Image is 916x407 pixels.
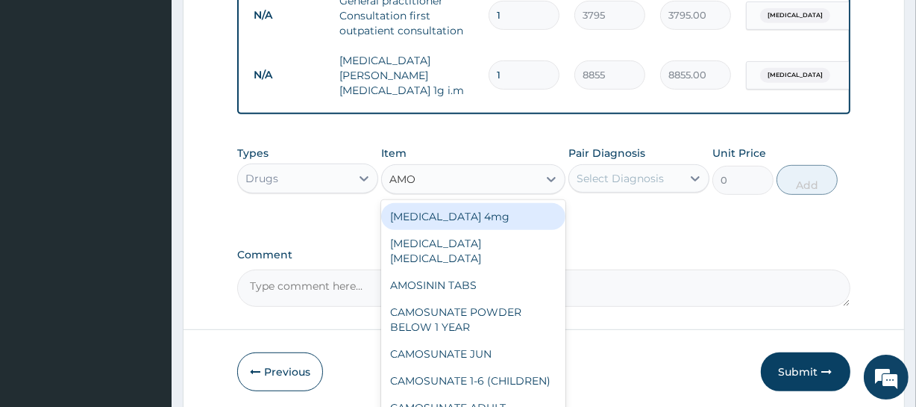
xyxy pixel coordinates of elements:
[381,341,565,367] div: CAMOSUNATE JUN
[761,352,850,391] button: Submit
[237,249,850,261] label: Comment
[28,75,60,112] img: d_794563401_company_1708531726252_794563401
[237,147,269,160] label: Types
[246,1,332,29] td: N/A
[568,146,645,161] label: Pair Diagnosis
[381,367,565,394] div: CAMOSUNATE 1-6 (CHILDREN)
[381,299,565,341] div: CAMOSUNATE POWDER BELOW 1 YEAR
[712,146,766,161] label: Unit Price
[245,171,278,186] div: Drugs
[7,258,284,311] textarea: Type your message and hit 'Enter'
[760,8,830,23] span: [MEDICAL_DATA]
[246,61,332,89] td: N/A
[87,114,206,264] span: We're online!
[381,146,407,161] label: Item
[237,352,323,391] button: Previous
[381,272,565,299] div: AMOSININ TABS
[78,84,251,103] div: Chat with us now
[381,230,565,272] div: [MEDICAL_DATA] [MEDICAL_DATA]
[577,171,664,186] div: Select Diagnosis
[777,165,838,195] button: Add
[760,68,830,83] span: [MEDICAL_DATA]
[245,7,280,43] div: Minimize live chat window
[332,46,481,105] td: [MEDICAL_DATA][PERSON_NAME][MEDICAL_DATA] 1g i.m
[381,203,565,230] div: [MEDICAL_DATA] 4mg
